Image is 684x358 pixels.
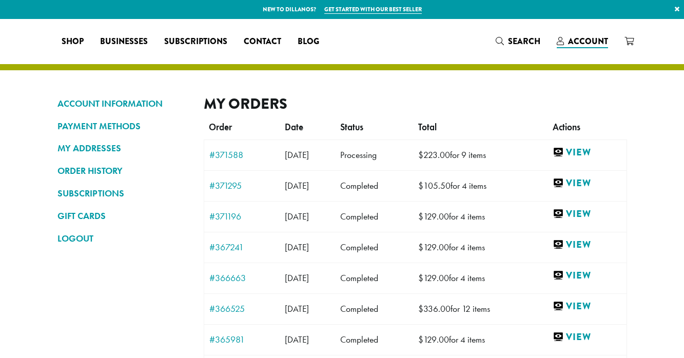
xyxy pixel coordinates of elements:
span: Date [285,122,303,133]
td: for 4 items [413,232,548,263]
span: 223.00 [418,149,450,161]
td: for 4 items [413,324,548,355]
a: LOGOUT [57,230,188,247]
a: MY ADDRESSES [57,140,188,157]
span: $ [418,272,423,284]
a: #371588 [209,150,275,160]
td: Completed [335,232,413,263]
span: 105.50 [418,180,451,191]
a: GIFT CARDS [57,207,188,225]
a: Search [487,33,549,50]
span: 129.00 [418,272,449,284]
td: Processing [335,140,413,170]
td: Completed [335,324,413,355]
a: View [553,177,621,190]
span: 129.00 [418,242,449,253]
a: SUBSCRIPTIONS [57,185,188,202]
span: Shop [62,35,84,48]
a: View [553,146,621,159]
td: for 9 items [413,140,548,170]
a: PAYMENT METHODS [57,117,188,135]
span: 129.00 [418,334,449,345]
span: 336.00 [418,303,451,314]
h2: My Orders [204,95,627,113]
a: View [553,269,621,282]
td: for 12 items [413,293,548,324]
span: $ [418,242,423,253]
a: #366525 [209,304,275,313]
span: 129.00 [418,211,449,222]
span: [DATE] [285,303,309,314]
span: Search [508,35,540,47]
a: #366663 [209,273,275,283]
span: [DATE] [285,242,309,253]
span: Blog [298,35,319,48]
a: #371295 [209,181,275,190]
a: ACCOUNT INFORMATION [57,95,188,112]
span: Total [418,122,437,133]
a: View [553,238,621,251]
span: $ [418,149,423,161]
span: [DATE] [285,180,309,191]
td: for 4 items [413,170,548,201]
span: Subscriptions [164,35,227,48]
td: Completed [335,293,413,324]
span: Account [568,35,608,47]
td: for 4 items [413,201,548,232]
span: [DATE] [285,211,309,222]
span: $ [418,211,423,222]
span: $ [418,180,423,191]
span: $ [418,334,423,345]
td: Completed [335,263,413,293]
span: Order [209,122,232,133]
a: View [553,300,621,313]
span: [DATE] [285,149,309,161]
span: [DATE] [285,272,309,284]
span: [DATE] [285,334,309,345]
a: #371196 [209,212,275,221]
td: Completed [335,170,413,201]
span: Status [340,122,363,133]
span: $ [418,303,423,314]
span: Businesses [100,35,148,48]
a: Get started with our best seller [324,5,422,14]
a: View [553,208,621,221]
a: #367241 [209,243,275,252]
a: ORDER HISTORY [57,162,188,180]
span: Actions [553,122,580,133]
a: Shop [53,33,92,50]
td: Completed [335,201,413,232]
td: for 4 items [413,263,548,293]
a: #365981 [209,335,275,344]
a: View [553,331,621,344]
span: Contact [244,35,281,48]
